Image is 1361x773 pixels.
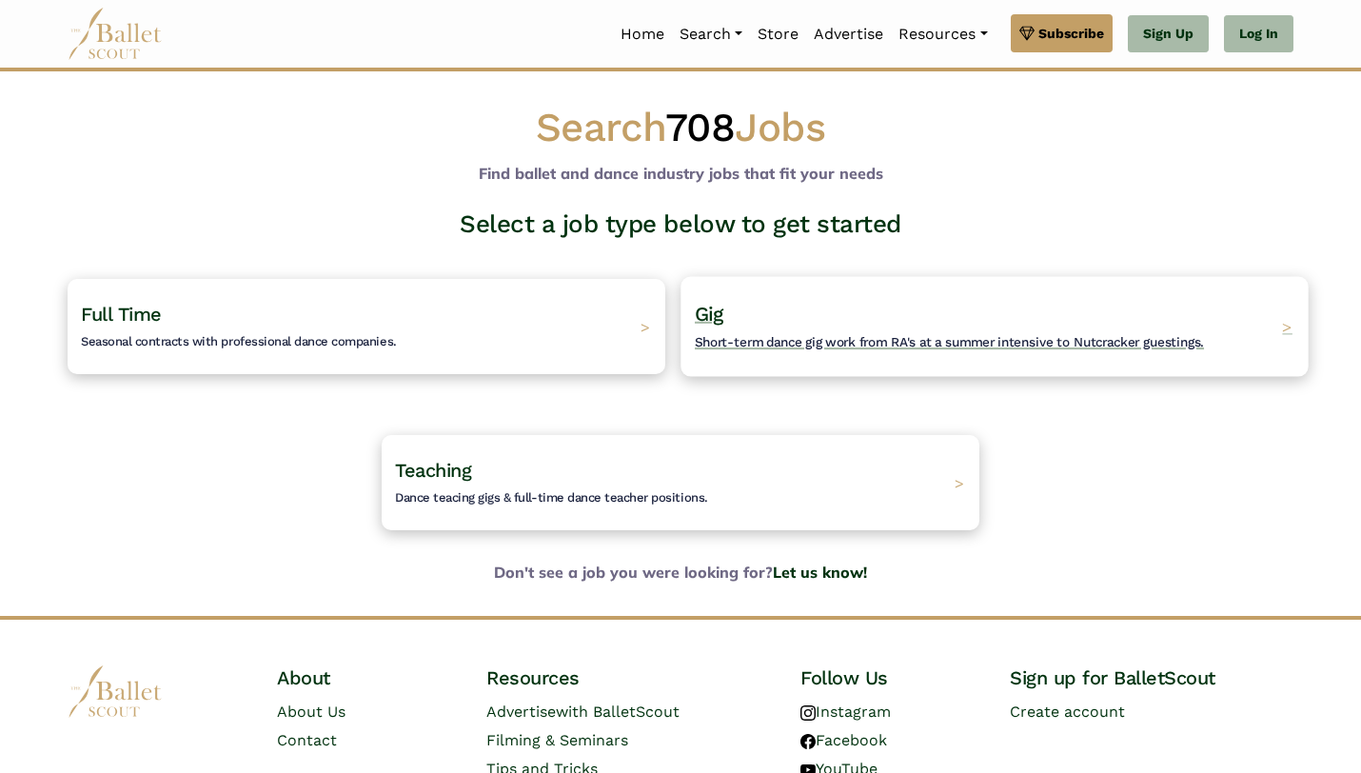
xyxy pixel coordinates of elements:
a: Resources [891,14,995,54]
b: Don't see a job you were looking for? [52,561,1309,585]
span: Full Time [81,303,162,326]
a: Instagram [800,703,891,721]
a: Full TimeSeasonal contracts with professional dance companies. > [68,279,665,374]
span: > [641,317,650,336]
a: Let us know! [773,563,867,582]
a: Store [750,14,806,54]
span: Short-term dance gig work from RA's at a summer intensive to Nutcracker guestings. [695,334,1204,349]
h3: Select a job type below to get started [52,208,1309,241]
img: logo [68,665,163,718]
h1: Search Jobs [68,102,1293,154]
span: Teaching [395,459,471,482]
a: Home [613,14,672,54]
span: with BalletScout [556,703,680,721]
span: 708 [665,104,736,150]
span: Dance teacing gigs & full-time dance teacher positions. [395,490,708,505]
span: Gig [695,302,723,326]
b: Find ballet and dance industry jobs that fit your needs [479,164,883,183]
span: Seasonal contracts with professional dance companies. [81,334,397,348]
a: Subscribe [1011,14,1113,52]
a: Create account [1010,703,1125,721]
a: Advertisewith BalletScout [486,703,680,721]
span: > [955,473,964,492]
a: Sign Up [1128,15,1209,53]
a: Search [672,14,750,54]
a: Filming & Seminars [486,731,628,749]
a: Advertise [806,14,891,54]
img: facebook logo [800,734,816,749]
a: Log In [1224,15,1293,53]
span: > [1282,316,1292,336]
img: instagram logo [800,705,816,721]
span: Subscribe [1038,23,1104,44]
h4: Follow Us [800,665,979,690]
a: Contact [277,731,337,749]
a: Facebook [800,731,887,749]
a: GigShort-term dance gig work from RA's at a summer intensive to Nutcracker guestings. > [696,279,1293,374]
h4: Resources [486,665,770,690]
h4: Sign up for BalletScout [1010,665,1293,690]
img: gem.svg [1019,23,1035,44]
a: TeachingDance teacing gigs & full-time dance teacher positions. > [382,435,979,530]
h4: About [277,665,456,690]
a: About Us [277,703,345,721]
